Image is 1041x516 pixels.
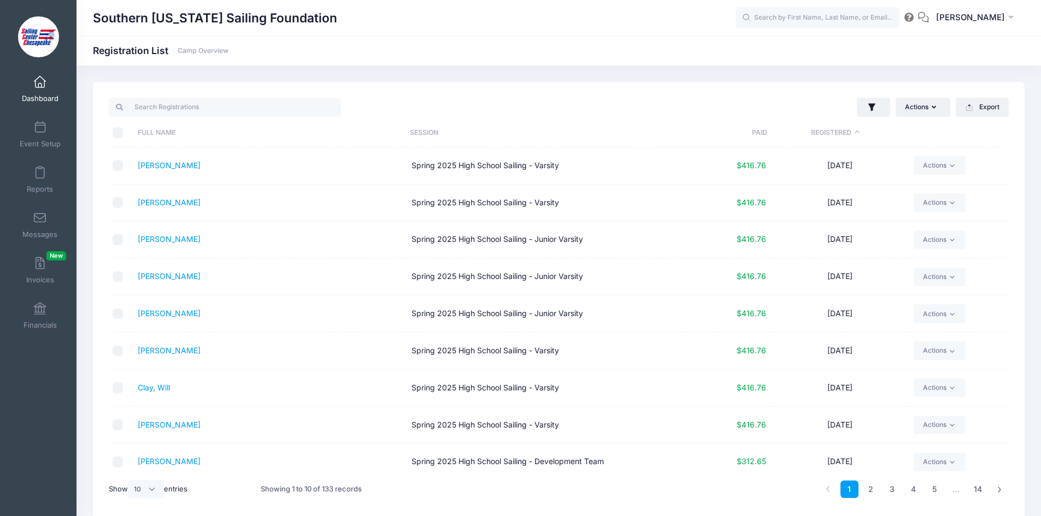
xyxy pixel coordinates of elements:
span: Reports [27,185,53,194]
td: [DATE] [772,295,909,333]
a: 14 [968,481,987,499]
select: Showentries [128,480,164,499]
a: Actions [914,304,966,323]
th: Paid: activate to sort column ascending [677,118,767,147]
a: Clay, Will [138,383,170,392]
input: Search by First Name, Last Name, or Email... [736,7,899,29]
a: [PERSON_NAME] [138,161,201,170]
a: Actions [914,268,966,286]
a: Actions [914,193,966,212]
a: Dashboard [14,70,66,108]
label: Show entries [109,480,187,499]
a: 4 [904,481,922,499]
span: Messages [22,230,57,239]
a: Event Setup [14,115,66,153]
h1: Southern [US_STATE] Sailing Foundation [93,5,337,31]
span: $416.76 [737,383,766,392]
a: Messages [14,206,66,244]
a: 1 [840,481,858,499]
a: 5 [926,481,944,499]
td: Spring 2025 High School Sailing - Varsity [406,147,680,185]
th: Registered: activate to sort column descending [767,118,903,147]
td: Spring 2025 High School Sailing - Varsity [406,333,680,370]
th: Session: activate to sort column ascending [404,118,677,147]
a: Actions [914,341,966,360]
td: Spring 2025 High School Sailing - Varsity [406,407,680,444]
a: [PERSON_NAME] [138,234,201,244]
a: Financials [14,296,66,335]
td: Spring 2025 High School Sailing - Junior Varsity [406,258,680,295]
span: Event Setup [20,139,61,149]
a: 3 [883,481,901,499]
span: $416.76 [737,271,766,281]
td: [DATE] [772,443,909,481]
span: Invoices [26,275,54,284]
span: Financials [23,321,57,330]
td: Spring 2025 High School Sailing - Varsity [406,370,680,407]
span: $312.65 [737,456,766,466]
a: Actions [914,156,966,175]
a: [PERSON_NAME] [138,198,201,207]
span: $416.76 [737,420,766,429]
td: [DATE] [772,370,909,407]
a: [PERSON_NAME] [138,309,201,318]
a: Actions [914,230,966,249]
a: Actions [914,453,966,471]
a: Reports [14,161,66,199]
a: [PERSON_NAME] [138,271,201,281]
th: Full Name: activate to sort column ascending [132,118,404,147]
button: Actions [896,98,950,116]
button: [PERSON_NAME] [929,5,1025,31]
a: [PERSON_NAME] [138,346,201,355]
a: Actions [914,416,966,434]
a: [PERSON_NAME] [138,456,201,466]
td: [DATE] [772,258,909,295]
td: [DATE] [772,333,909,370]
td: Spring 2025 High School Sailing - Junior Varsity [406,295,680,333]
a: Camp Overview [178,47,228,55]
span: Dashboard [22,94,58,103]
td: [DATE] [772,407,909,444]
img: Southern Maryland Sailing Foundation [18,16,59,57]
span: $416.76 [737,198,766,207]
span: [PERSON_NAME] [936,11,1005,23]
td: [DATE] [772,185,909,222]
td: Spring 2025 High School Sailing - Junior Varsity [406,221,680,258]
input: Search Registrations [109,98,341,116]
td: [DATE] [772,147,909,185]
td: Spring 2025 High School Sailing - Varsity [406,185,680,222]
span: $416.76 [737,234,766,244]
span: $416.76 [737,161,766,170]
h1: Registration List [93,45,228,56]
td: Spring 2025 High School Sailing - Development Team [406,443,680,481]
td: [DATE] [772,221,909,258]
a: Actions [914,378,966,397]
div: Showing 1 to 10 of 133 records [261,477,362,502]
span: New [46,251,66,260]
a: [PERSON_NAME] [138,420,201,429]
button: Export [956,98,1009,116]
a: InvoicesNew [14,251,66,289]
a: 2 [862,481,880,499]
span: $416.76 [737,346,766,355]
span: $416.76 [737,309,766,318]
